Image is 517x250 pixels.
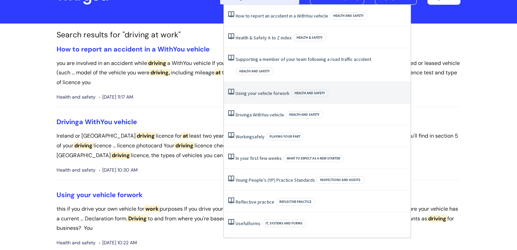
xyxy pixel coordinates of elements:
span: Health and safety [330,12,367,20]
span: [DATE] 10:30 AM [99,166,138,174]
span: driving [174,142,195,149]
p: you are involved in an accident while a WithYou vehicle If you or a member ... team have been in ... [57,59,460,87]
span: IT, systems and forms [262,220,306,227]
a: How to report an accident in a WithYou vehicle [57,45,210,53]
span: Working [236,134,252,140]
span: forms [248,220,261,226]
a: Reflective practice [236,199,274,205]
span: Driving [57,117,79,126]
span: Health and safety [291,90,329,97]
span: work [144,205,160,212]
span: Health and safety [57,93,96,101]
a: Supporting a member of your team following a road traffic accident [236,56,371,62]
span: Driving [236,112,249,118]
span: Inspections and audits [316,176,364,184]
p: Ireland or [GEOGRAPHIC_DATA] licence for least two years Provide your licence check ... your lice... [57,131,460,160]
span: at [214,69,222,76]
a: Usefulforms [236,220,261,226]
span: driving [147,60,167,67]
span: [DATE] 10:22 AM [99,239,137,247]
span: driving [73,142,94,149]
span: Reflective practice [276,198,315,206]
a: Health & Safety A to Z index [236,35,291,41]
span: [DATE] 11:17 AM [99,93,133,101]
span: Health and safety [57,166,96,174]
span: driving, [149,69,171,76]
span: Driving [127,215,148,222]
a: How to report an accident in a WithYou vehicle [236,13,328,19]
span: work [127,190,143,199]
span: driving [136,132,156,139]
a: Young People’s (YP) Practice Standards [236,177,315,183]
span: driving [427,215,447,222]
span: What to expect as a new starter [283,155,344,162]
a: In your first few weeks [236,155,282,161]
span: work [279,90,289,96]
p: this if you drive your own vehicle for purposes If you drive your own vehicle ... WithYou, you mu... [57,204,460,233]
a: Using your vehicle forwork [236,90,289,96]
a: Drivinga WithYou vehicle [57,117,137,126]
a: Drivinga WithYou vehicle [236,112,284,118]
span: Health and safety [57,239,96,247]
span: driving [111,152,131,159]
span: Health and safety [285,111,323,118]
a: Using your vehicle forwork [57,190,143,199]
span: Playing your part [266,133,304,140]
span: Health and safety [236,68,273,75]
a: Workingsafely [236,134,265,140]
span: Health & Safety [293,34,326,41]
span: at [182,132,189,139]
h1: Search results for "driving at work" [57,30,460,40]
